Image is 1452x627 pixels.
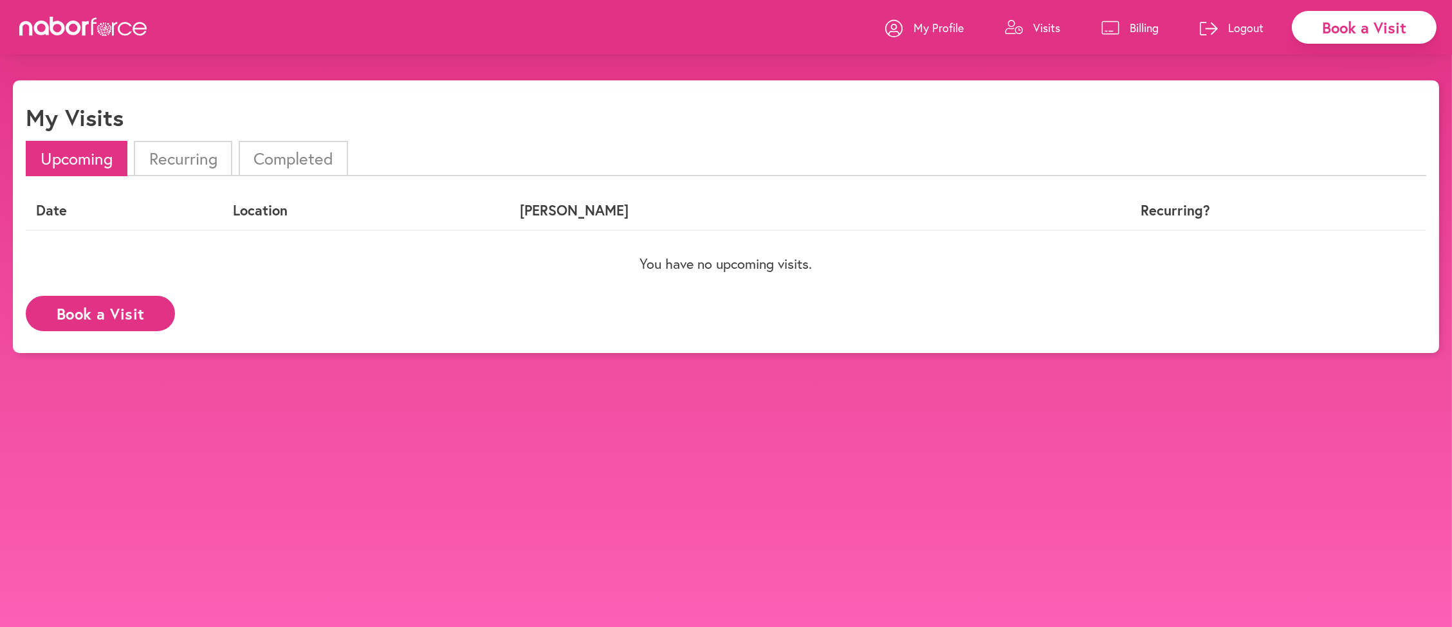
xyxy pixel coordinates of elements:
[1292,11,1437,44] div: Book a Visit
[239,141,348,176] li: Completed
[1228,20,1264,35] p: Logout
[1200,8,1264,47] a: Logout
[223,192,510,230] th: Location
[510,192,1004,230] th: [PERSON_NAME]
[1130,20,1159,35] p: Billing
[914,20,964,35] p: My Profile
[26,305,175,318] a: Book a Visit
[26,296,175,331] button: Book a Visit
[1004,192,1348,230] th: Recurring?
[26,192,223,230] th: Date
[26,255,1426,272] p: You have no upcoming visits.
[134,141,232,176] li: Recurring
[26,141,127,176] li: Upcoming
[1005,8,1060,47] a: Visits
[1033,20,1060,35] p: Visits
[885,8,964,47] a: My Profile
[1101,8,1159,47] a: Billing
[26,104,124,131] h1: My Visits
